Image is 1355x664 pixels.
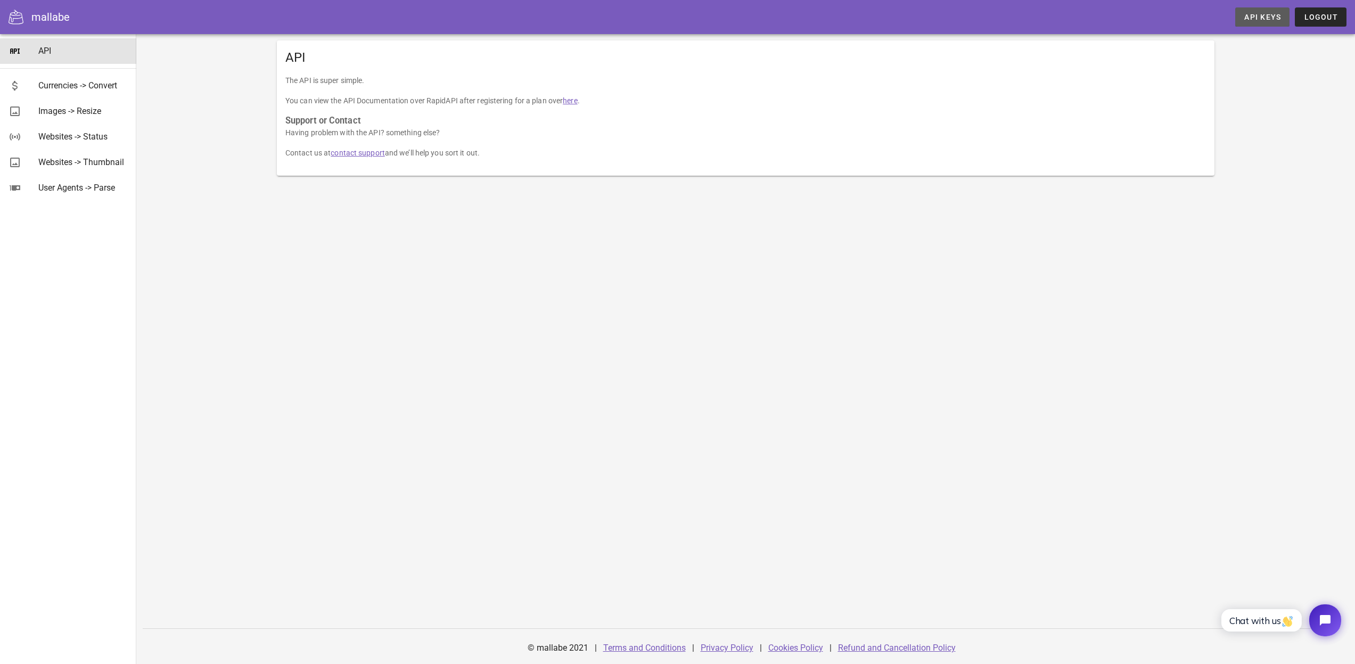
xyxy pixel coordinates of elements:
[1235,7,1290,27] a: API Keys
[38,132,128,142] div: Websites -> Status
[1244,13,1281,21] span: API Keys
[830,635,832,661] div: |
[285,127,1206,138] p: Having problem with the API? something else?
[38,106,128,116] div: Images -> Resize
[563,96,577,105] a: here
[692,635,694,661] div: |
[38,183,128,193] div: User Agents -> Parse
[38,80,128,91] div: Currencies -> Convert
[595,635,597,661] div: |
[1295,7,1346,27] button: Logout
[277,40,1214,75] div: API
[1303,13,1338,21] span: Logout
[285,75,1206,86] p: The API is super simple.
[838,643,956,653] a: Refund and Cancellation Policy
[1210,595,1350,645] iframe: Tidio Chat
[603,643,686,653] a: Terms and Conditions
[285,95,1206,106] p: You can view the API Documentation over RapidAPI after registering for a plan over .
[521,635,595,661] div: © mallabe 2021
[38,157,128,167] div: Websites -> Thumbnail
[38,46,128,56] div: API
[701,643,753,653] a: Privacy Policy
[31,9,70,25] div: mallabe
[760,635,762,661] div: |
[768,643,823,653] a: Cookies Policy
[331,149,385,157] a: contact support
[285,115,1206,127] h3: Support or Contact
[285,147,1206,159] p: Contact us at and we’ll help you sort it out.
